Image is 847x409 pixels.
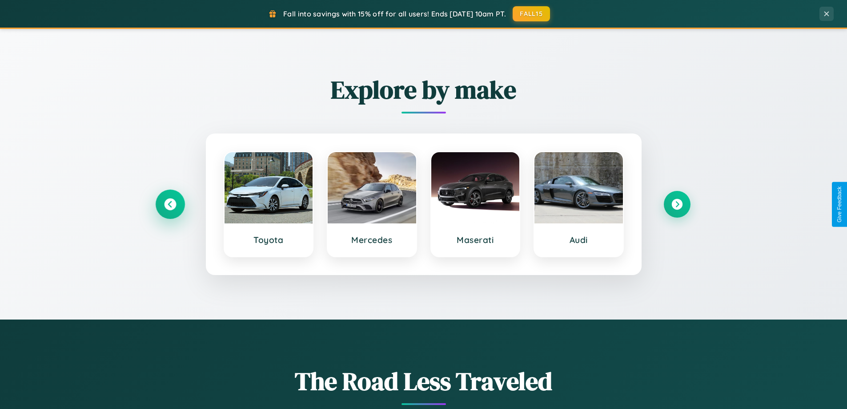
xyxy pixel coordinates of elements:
[513,6,550,21] button: FALL15
[440,235,511,245] h3: Maserati
[233,235,304,245] h3: Toyota
[337,235,407,245] h3: Mercedes
[157,364,690,398] h1: The Road Less Traveled
[836,186,843,223] div: Give Feedback
[283,9,506,18] span: Fall into savings with 15% off for all users! Ends [DATE] 10am PT.
[157,73,690,107] h2: Explore by make
[543,235,614,245] h3: Audi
